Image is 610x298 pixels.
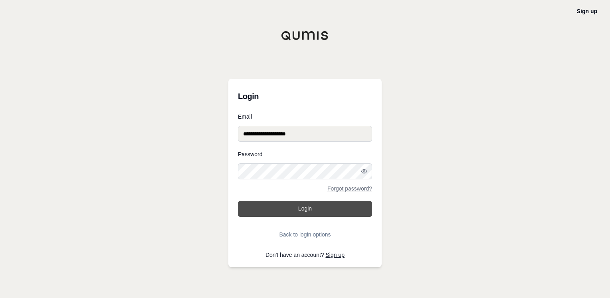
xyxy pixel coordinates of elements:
[238,151,372,157] label: Password
[281,31,329,40] img: Qumis
[238,114,372,119] label: Email
[577,8,597,14] a: Sign up
[327,186,372,191] a: Forgot password?
[326,252,345,258] a: Sign up
[238,88,372,104] h3: Login
[238,201,372,217] button: Login
[238,226,372,242] button: Back to login options
[238,252,372,258] p: Don't have an account?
